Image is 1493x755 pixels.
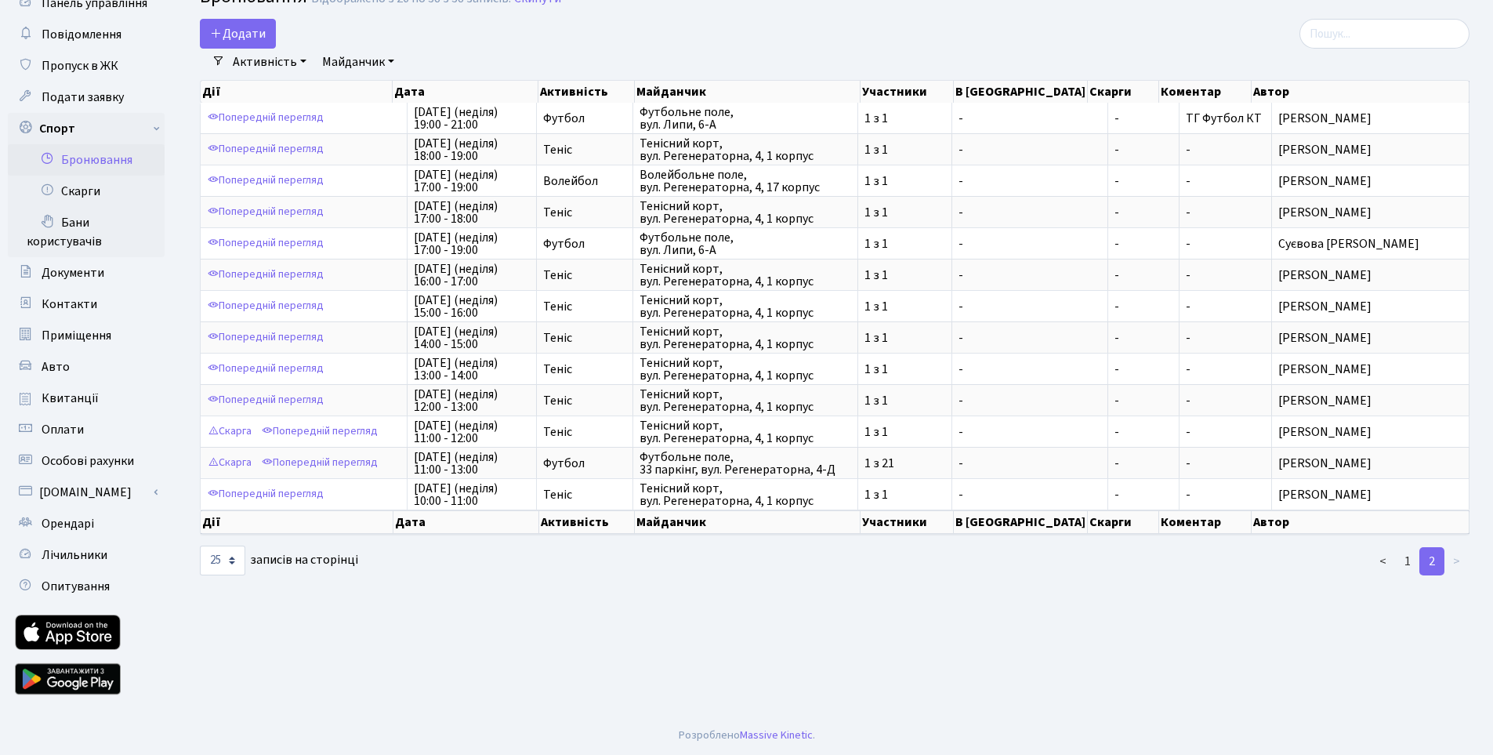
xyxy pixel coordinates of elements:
a: Скарга [204,419,255,444]
th: Скарги [1088,510,1159,534]
a: Попередній перегляд [204,106,328,130]
span: - [958,488,1101,501]
span: - [958,394,1101,407]
span: 1 з 1 [864,112,945,125]
span: Контакти [42,296,97,313]
span: - [1114,143,1172,156]
span: Опитування [42,578,110,595]
span: [DATE] (неділя) 15:00 - 16:00 [414,294,530,319]
input: Пошук... [1299,19,1469,49]
span: Теніс [543,269,626,281]
a: Попередній перегляд [258,451,382,475]
span: - [958,143,1101,156]
span: Тенісний корт, вул. Регенераторна, 4, 1 корпус [640,482,852,507]
span: [DATE] (неділя) 17:00 - 19:00 [414,169,530,194]
span: - [958,426,1101,438]
span: - [1186,204,1190,221]
span: [DATE] (неділя) 16:00 - 17:00 [414,263,530,288]
span: [DATE] (неділя) 10:00 - 11:00 [414,482,530,507]
span: - [1186,141,1190,158]
th: В [GEOGRAPHIC_DATA] [954,510,1088,534]
a: Бронювання [8,144,165,176]
span: - [958,175,1101,187]
th: Активність [538,81,635,103]
a: Попередній перегляд [204,263,328,287]
span: - [1114,175,1172,187]
span: [PERSON_NAME] [1278,112,1462,125]
span: Теніс [543,143,626,156]
a: Активність [226,49,313,75]
span: [DATE] (неділя) 11:00 - 13:00 [414,451,530,476]
button: Додати [200,19,276,49]
span: - [958,112,1101,125]
a: Опитування [8,571,165,602]
a: Приміщення [8,320,165,351]
th: Дата [393,510,539,534]
th: Участники [861,510,954,534]
span: [DATE] (неділя) 12:00 - 13:00 [414,388,530,413]
span: Документи [42,264,104,281]
div: Розроблено . [679,727,815,744]
span: - [1186,235,1190,252]
a: Скарги [8,176,165,207]
span: [PERSON_NAME] [1278,394,1462,407]
span: Теніс [543,488,626,501]
th: Майданчик [635,81,861,103]
span: [PERSON_NAME] [1278,269,1462,281]
span: - [958,269,1101,281]
span: 1 з 1 [864,269,945,281]
span: Футбольне поле, вул. Липи, 6-А [640,231,852,256]
span: [PERSON_NAME] [1278,426,1462,438]
span: - [1186,486,1190,503]
span: [PERSON_NAME] [1278,175,1462,187]
span: Футбольне поле, вул. Липи, 6-А [640,106,852,131]
span: - [958,238,1101,250]
span: 1 з 1 [864,143,945,156]
span: 1 з 1 [864,394,945,407]
span: [DATE] (неділя) 14:00 - 15:00 [414,325,530,350]
a: Попередній перегляд [204,200,328,224]
th: Дата [393,81,538,103]
a: Майданчик [316,49,400,75]
th: Автор [1252,81,1469,103]
span: - [1186,267,1190,284]
span: - [958,300,1101,313]
th: Коментар [1159,81,1252,103]
th: Дії [201,510,393,534]
span: [PERSON_NAME] [1278,300,1462,313]
span: - [1114,332,1172,344]
span: Тенісний корт, вул. Регенераторна, 4, 1 корпус [640,200,852,225]
span: Теніс [543,394,626,407]
span: - [1114,269,1172,281]
span: [DATE] (неділя) 18:00 - 19:00 [414,137,530,162]
span: [DATE] (неділя) 17:00 - 19:00 [414,231,530,256]
a: Особові рахунки [8,445,165,477]
span: [DATE] (неділя) 19:00 - 21:00 [414,106,530,131]
span: Орендарі [42,515,94,532]
span: - [958,363,1101,376]
th: Скарги [1088,81,1159,103]
th: В [GEOGRAPHIC_DATA] [954,81,1088,103]
a: Лічильники [8,539,165,571]
span: - [1114,238,1172,250]
span: - [1186,455,1190,472]
span: - [1186,361,1190,378]
span: Тенісний корт, вул. Регенераторна, 4, 1 корпус [640,325,852,350]
span: Волейбол [543,175,626,187]
span: - [1114,300,1172,313]
a: [DOMAIN_NAME] [8,477,165,508]
span: Футбольне поле, 33 паркінг, вул. Регенераторна, 4-Д [640,451,852,476]
a: Попередній перегляд [204,294,328,318]
span: - [1114,426,1172,438]
th: Дії [201,81,393,103]
a: Орендарі [8,508,165,539]
a: Квитанції [8,383,165,414]
a: Попередній перегляд [204,357,328,381]
span: - [1186,172,1190,190]
span: - [1114,488,1172,501]
a: Спорт [8,113,165,144]
span: 1 з 1 [864,175,945,187]
a: 1 [1395,547,1420,575]
span: Суєвова [PERSON_NAME] [1278,238,1462,250]
span: Волейбольне поле, вул. Регенераторна, 4, 17 корпус [640,169,852,194]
